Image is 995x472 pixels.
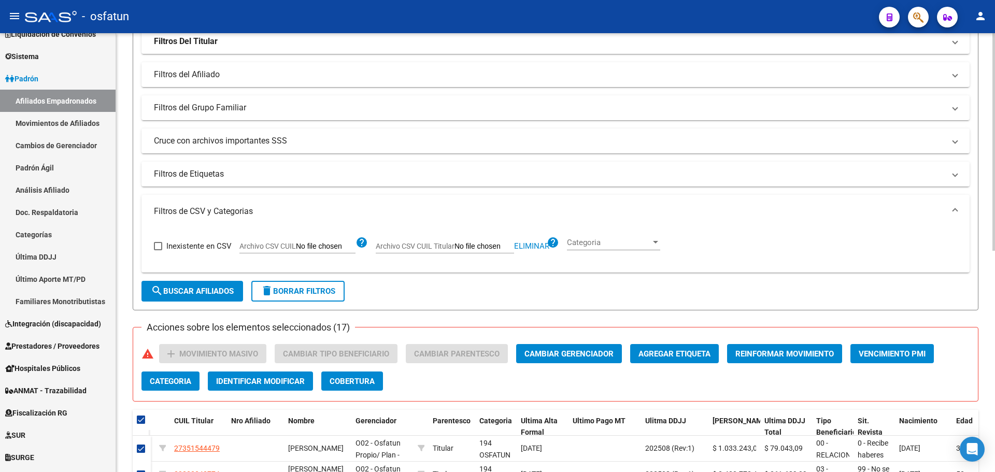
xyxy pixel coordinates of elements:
[433,417,471,425] span: Parentesco
[521,417,558,437] span: Ultima Alta Formal
[376,242,454,250] span: Archivo CSV CUIL Titular
[858,417,883,437] span: Sit. Revista
[713,417,769,425] span: [PERSON_NAME]
[154,102,945,113] mat-panel-title: Filtros del Grupo Familiar
[154,36,218,47] strong: Filtros Del Titular
[231,417,271,425] span: Nro Afiliado
[174,417,214,425] span: CUIL Titular
[330,377,375,386] span: Cobertura
[154,135,945,147] mat-panel-title: Cruce con archivos importantes SSS
[351,410,414,444] datatable-header-cell: Gerenciador
[567,238,651,247] span: Categoria
[5,385,87,396] span: ANMAT - Trazabilidad
[321,371,383,391] button: Cobertura
[356,451,400,471] span: / Plan - DOCENTE
[479,439,525,471] span: 194 OSFATUN UNRIONEGRO
[406,344,508,363] button: Cambiar Parentesco
[764,417,805,437] span: Ultima DDJJ Total
[760,410,812,444] datatable-header-cell: Ultima DDJJ Total
[514,241,549,251] span: Eliminar
[141,29,970,54] mat-expansion-panel-header: Filtros Del Titular
[630,344,719,363] button: Agregar Etiqueta
[356,417,396,425] span: Gerenciador
[645,444,694,452] span: 202508 (Rev:1)
[227,410,284,444] datatable-header-cell: Nro Afiliado
[524,349,614,359] span: Cambiar Gerenciador
[5,407,67,419] span: Fiscalización RG
[899,417,937,425] span: Nacimiento
[150,377,191,386] span: Categoria
[141,162,970,187] mat-expansion-panel-header: Filtros de Etiquetas
[283,349,389,359] span: Cambiar Tipo Beneficiario
[516,344,622,363] button: Cambiar Gerenciador
[5,363,80,374] span: Hospitales Públicos
[433,444,453,452] span: Titular
[261,287,335,296] span: Borrar Filtros
[239,242,296,250] span: Archivo CSV CUIL
[573,417,626,425] span: Ultimo Pago MT
[5,452,34,463] span: SURGE
[296,242,356,251] input: Archivo CSV CUIL
[356,439,401,459] span: O02 - Osfatun Propio
[5,318,101,330] span: Integración (discapacidad)
[141,228,970,273] div: Filtros de CSV y Categorias
[275,344,397,363] button: Cambiar Tipo Beneficiario
[141,62,970,87] mat-expansion-panel-header: Filtros del Afiliado
[82,5,129,28] span: - osfatun
[638,349,710,359] span: Agregar Etiqueta
[356,236,368,249] mat-icon: help
[154,168,945,180] mat-panel-title: Filtros de Etiquetas
[952,410,978,444] datatable-header-cell: Edad
[812,410,854,444] datatable-header-cell: Tipo Beneficiario
[547,236,559,249] mat-icon: help
[141,348,154,360] mat-icon: warning
[5,51,39,62] span: Sistema
[960,437,985,462] div: Open Intercom Messenger
[859,349,926,359] span: Vencimiento PMI
[479,417,512,425] span: Categoria
[141,320,355,335] h3: Acciones sobre los elementos seleccionados (17)
[165,348,177,360] mat-icon: add
[154,206,945,217] mat-panel-title: Filtros de CSV y Categorias
[454,242,514,251] input: Archivo CSV CUIL Titular
[895,410,952,444] datatable-header-cell: Nacimiento
[475,410,517,444] datatable-header-cell: Categoria
[154,69,945,80] mat-panel-title: Filtros del Afiliado
[514,243,549,250] button: Eliminar
[261,284,273,297] mat-icon: delete
[151,284,163,297] mat-icon: search
[521,442,564,454] div: [DATE]
[414,349,500,359] span: Cambiar Parentesco
[159,344,266,363] button: Movimiento Masivo
[713,444,761,452] span: $ 1.033.243,07
[174,444,220,452] span: 27351544479
[141,128,970,153] mat-expansion-panel-header: Cruce con archivos importantes SSS
[141,371,200,391] button: Categoria
[216,377,305,386] span: Identificar Modificar
[850,344,934,363] button: Vencimiento PMI
[5,73,38,84] span: Padrón
[899,444,920,452] span: [DATE]
[956,417,973,425] span: Edad
[8,10,21,22] mat-icon: menu
[568,410,641,444] datatable-header-cell: Ultimo Pago MT
[166,240,232,252] span: Inexistente en CSV
[858,439,901,471] span: 0 - Recibe haberes regularmente
[974,10,987,22] mat-icon: person
[429,410,475,444] datatable-header-cell: Parentesco
[179,349,258,359] span: Movimiento Masivo
[5,430,25,441] span: SUR
[151,287,234,296] span: Buscar Afiliados
[208,371,313,391] button: Identificar Modificar
[141,281,243,302] button: Buscar Afiliados
[5,340,99,352] span: Prestadores / Proveedores
[764,444,803,452] span: $ 79.043,09
[708,410,760,444] datatable-header-cell: Ultimo Sueldo
[5,28,96,40] span: Liquidación de Convenios
[141,95,970,120] mat-expansion-panel-header: Filtros del Grupo Familiar
[288,417,315,425] span: Nombre
[284,410,351,444] datatable-header-cell: Nombre
[727,344,842,363] button: Reinformar Movimiento
[517,410,568,444] datatable-header-cell: Ultima Alta Formal
[735,349,834,359] span: Reinformar Movimiento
